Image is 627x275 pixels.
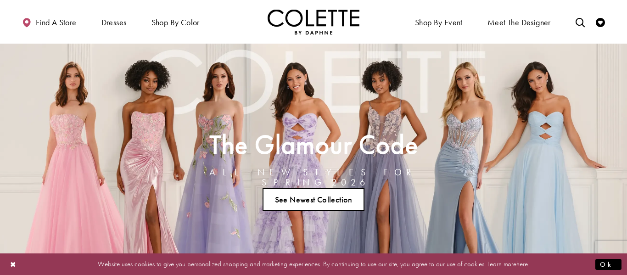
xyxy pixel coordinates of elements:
[20,9,78,34] a: Find a store
[268,9,359,34] img: Colette by Daphne
[485,9,553,34] a: Meet the designer
[6,256,21,272] button: Close Dialog
[268,9,359,34] a: Visit Home Page
[595,258,621,270] button: Submit Dialog
[99,9,129,34] span: Dresses
[487,18,551,27] span: Meet the designer
[573,9,587,34] a: Toggle search
[66,258,561,270] p: Website uses cookies to give you personalized shopping and marketing experiences. By continuing t...
[415,18,463,27] span: Shop By Event
[180,167,447,187] h4: ALL NEW STYLES FOR SPRING 2026
[101,18,127,27] span: Dresses
[516,259,528,269] a: here
[593,9,607,34] a: Check Wishlist
[263,188,364,211] a: See Newest Collection The Glamour Code ALL NEW STYLES FOR SPRING 2026
[151,18,200,27] span: Shop by color
[413,9,465,34] span: Shop By Event
[36,18,77,27] span: Find a store
[180,132,447,157] h2: The Glamour Code
[149,9,202,34] span: Shop by color
[178,185,449,215] ul: Slider Links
